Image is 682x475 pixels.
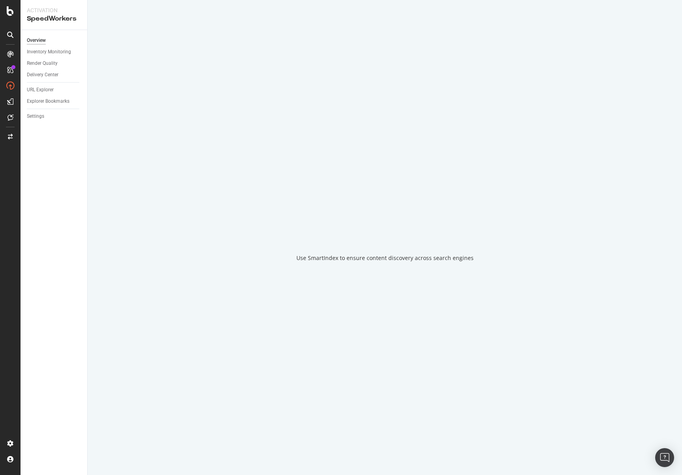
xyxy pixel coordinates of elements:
[27,36,82,45] a: Overview
[27,86,82,94] a: URL Explorer
[655,448,674,467] div: Open Intercom Messenger
[27,71,82,79] a: Delivery Center
[296,254,474,262] div: Use SmartIndex to ensure content discovery across search engines
[27,112,82,121] a: Settings
[27,59,82,68] a: Render Quality
[27,97,82,106] a: Explorer Bookmarks
[27,14,81,23] div: SpeedWorkers
[356,213,413,241] div: animation
[27,48,82,56] a: Inventory Monitoring
[27,71,58,79] div: Delivery Center
[27,48,71,56] div: Inventory Monitoring
[27,86,54,94] div: URL Explorer
[27,6,81,14] div: Activation
[27,59,58,68] div: Render Quality
[27,36,46,45] div: Overview
[27,112,44,121] div: Settings
[27,97,69,106] div: Explorer Bookmarks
